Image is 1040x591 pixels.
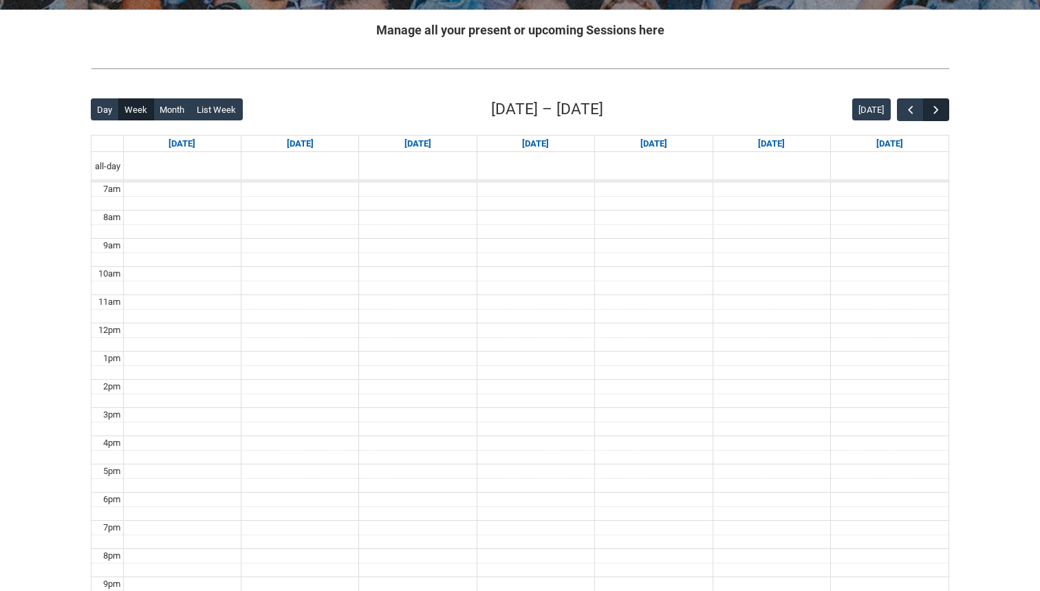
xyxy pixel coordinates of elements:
h2: [DATE] – [DATE] [491,98,603,121]
div: 3pm [100,408,123,422]
div: 1pm [100,352,123,365]
div: 12pm [96,323,123,337]
div: 11am [96,295,123,309]
div: 6pm [100,493,123,506]
button: Day [91,98,119,120]
a: Go to September 11, 2025 [638,136,670,152]
div: 10am [96,267,123,281]
a: Go to September 7, 2025 [166,136,198,152]
button: Next Week [923,98,949,121]
button: Month [153,98,191,120]
a: Go to September 10, 2025 [519,136,552,152]
a: Go to September 13, 2025 [874,136,906,152]
span: all-day [92,160,123,173]
div: 4pm [100,436,123,450]
a: Go to September 8, 2025 [284,136,316,152]
button: [DATE] [852,98,891,120]
div: 7am [100,182,123,196]
div: 2pm [100,380,123,394]
div: 5pm [100,464,123,478]
div: 7pm [100,521,123,535]
img: REDU_GREY_LINE [91,61,949,76]
button: Week [118,98,154,120]
button: List Week [191,98,243,120]
div: 8pm [100,549,123,563]
a: Go to September 9, 2025 [402,136,434,152]
button: Previous Week [897,98,923,121]
div: 9am [100,239,123,252]
div: 9pm [100,577,123,591]
div: 8am [100,211,123,224]
h2: Manage all your present or upcoming Sessions here [91,21,949,39]
a: Go to September 12, 2025 [755,136,788,152]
